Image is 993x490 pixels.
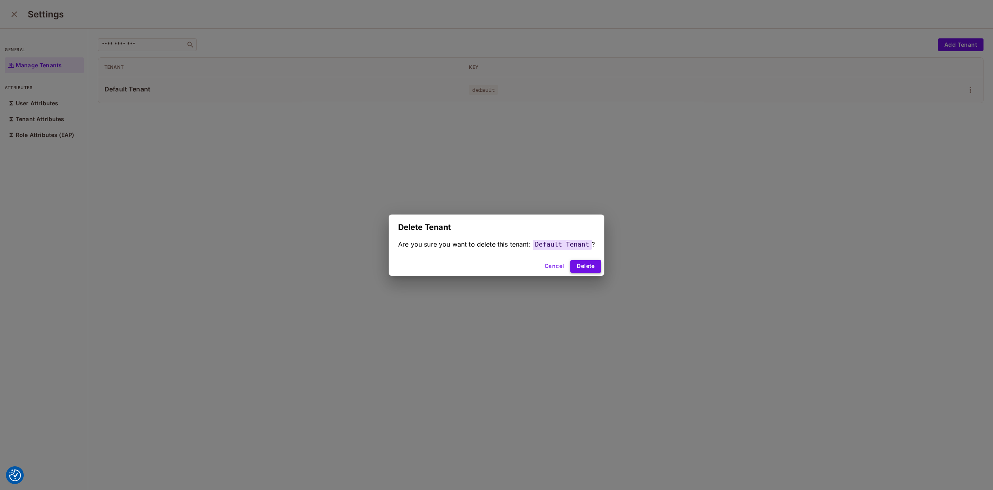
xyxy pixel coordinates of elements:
[9,469,21,481] img: Revisit consent button
[398,240,531,248] span: Are you sure you want to delete this tenant:
[389,215,604,240] h2: Delete Tenant
[570,260,601,273] button: Delete
[541,260,567,273] button: Cancel
[533,239,592,250] span: Default Tenant
[9,469,21,481] button: Consent Preferences
[398,240,595,249] div: ?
